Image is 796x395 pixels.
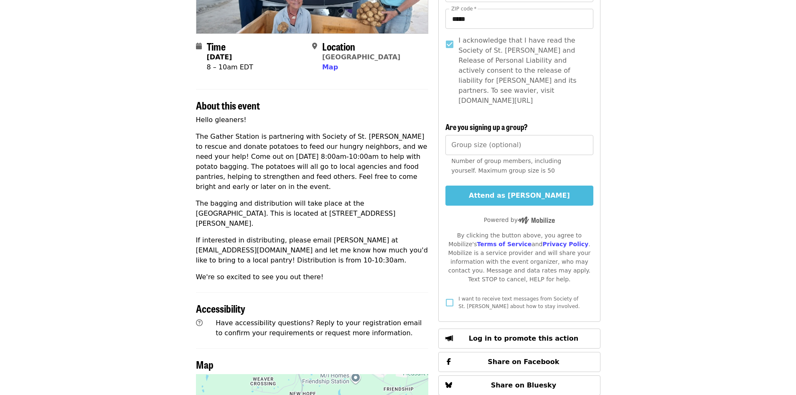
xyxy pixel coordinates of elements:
[445,186,593,206] button: Attend as [PERSON_NAME]
[207,53,232,61] strong: [DATE]
[322,63,338,71] span: Map
[438,329,600,349] button: Log in to promote this action
[312,42,317,50] i: map-marker-alt icon
[196,42,202,50] i: calendar icon
[491,381,557,389] span: Share on Bluesky
[322,39,355,54] span: Location
[322,62,338,72] button: Map
[438,352,600,372] button: Share on Facebook
[196,98,260,112] span: About this event
[196,115,429,125] p: Hello gleaners!
[445,9,593,29] input: ZIP code
[196,357,214,372] span: Map
[207,39,226,54] span: Time
[445,135,593,155] input: [object Object]
[207,62,253,72] div: 8 – 10am EDT
[451,158,561,174] span: Number of group members, including yourself. Maximum group size is 50
[196,272,429,282] p: We're so excited to see you out there!
[451,6,476,11] label: ZIP code
[458,296,580,309] span: I want to receive text messages from Society of St. [PERSON_NAME] about how to stay involved.
[196,319,203,327] i: question-circle icon
[196,235,429,265] p: If interested in distributing, please email [PERSON_NAME] at [EMAIL_ADDRESS][DOMAIN_NAME] and let...
[477,241,532,247] a: Terms of Service
[542,241,588,247] a: Privacy Policy
[484,217,555,223] span: Powered by
[322,53,400,61] a: [GEOGRAPHIC_DATA]
[216,319,422,337] span: Have accessibility questions? Reply to your registration email to confirm your requirements or re...
[518,217,555,224] img: Powered by Mobilize
[488,358,559,366] span: Share on Facebook
[445,121,528,132] span: Are you signing up a group?
[196,132,429,192] p: The Gather Station is partnering with Society of St. [PERSON_NAME] to rescue and donate potatoes ...
[196,199,429,229] p: The bagging and distribution will take place at the [GEOGRAPHIC_DATA]. This is located at [STREET...
[196,301,245,316] span: Accessibility
[445,231,593,284] div: By clicking the button above, you agree to Mobilize's and . Mobilize is a service provider and wi...
[469,334,578,342] span: Log in to promote this action
[458,36,586,106] span: I acknowledge that I have read the Society of St. [PERSON_NAME] and Release of Personal Liability...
